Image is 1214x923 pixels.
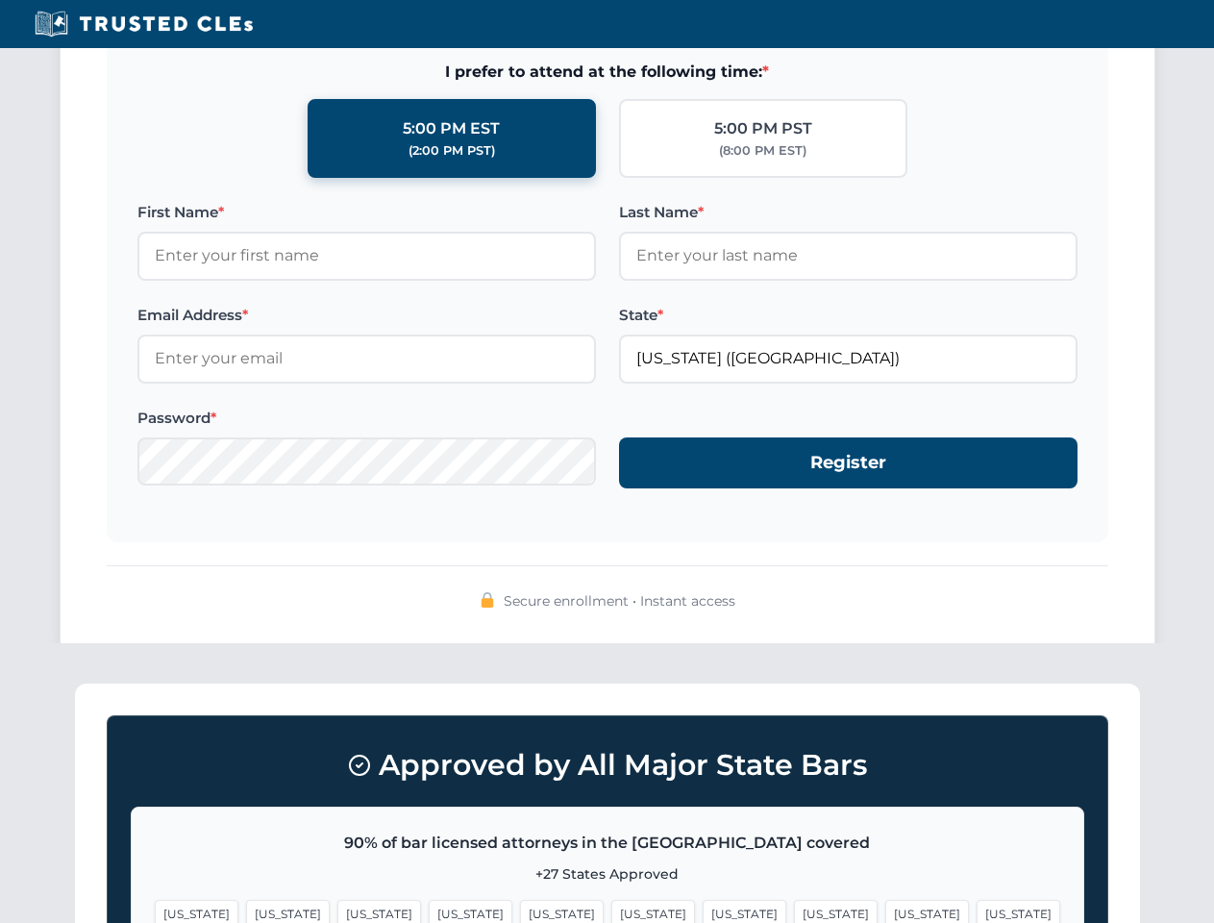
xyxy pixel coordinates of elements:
[619,232,1078,280] input: Enter your last name
[137,407,596,430] label: Password
[137,335,596,383] input: Enter your email
[619,335,1078,383] input: Florida (FL)
[504,590,735,611] span: Secure enrollment • Instant access
[403,116,500,141] div: 5:00 PM EST
[29,10,259,38] img: Trusted CLEs
[131,739,1084,791] h3: Approved by All Major State Bars
[619,437,1078,488] button: Register
[155,863,1060,885] p: +27 States Approved
[719,141,806,161] div: (8:00 PM EST)
[714,116,812,141] div: 5:00 PM PST
[619,304,1078,327] label: State
[137,232,596,280] input: Enter your first name
[137,60,1078,85] span: I prefer to attend at the following time:
[137,304,596,327] label: Email Address
[619,201,1078,224] label: Last Name
[155,831,1060,856] p: 90% of bar licensed attorneys in the [GEOGRAPHIC_DATA] covered
[409,141,495,161] div: (2:00 PM PST)
[137,201,596,224] label: First Name
[480,592,495,608] img: 🔒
